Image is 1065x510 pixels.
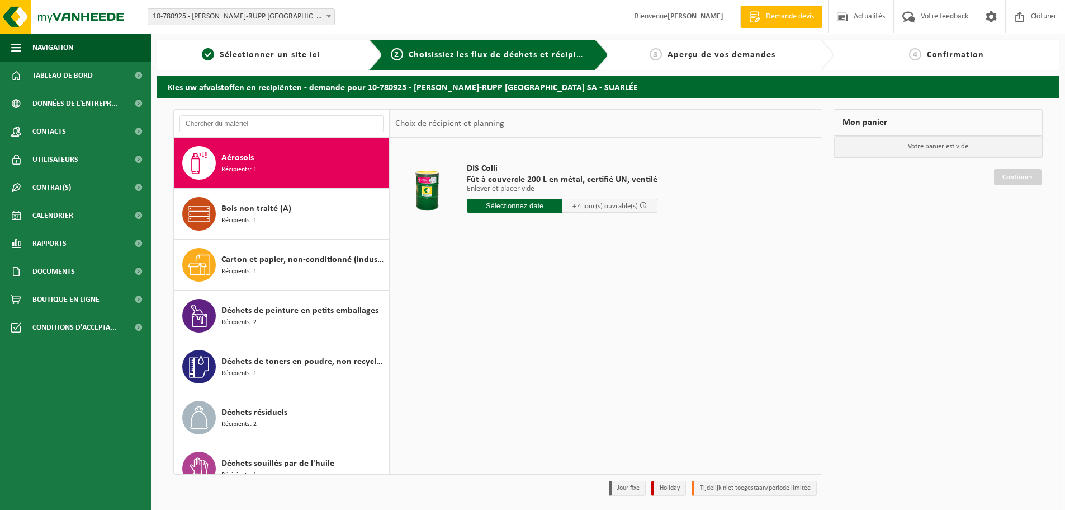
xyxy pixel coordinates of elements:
[668,12,723,21] strong: [PERSON_NAME]
[174,341,389,392] button: Déchets de toners en poudre, non recyclable, non dangereux Récipients: 1
[221,457,334,470] span: Déchets souillés par de l'huile
[994,169,1042,185] a: Continuer
[32,258,75,286] span: Documents
[763,11,817,22] span: Demande devis
[32,202,73,230] span: Calendrier
[32,118,66,146] span: Contacts
[409,50,595,59] span: Choisissiez les flux de déchets et récipients
[32,146,78,174] span: Utilisateurs
[174,291,389,341] button: Déchets de peinture en petits emballages Récipients: 2
[174,443,389,494] button: Déchets souillés par de l'huile Récipients: 1
[391,48,403,60] span: 2
[32,34,73,62] span: Navigation
[221,165,257,175] span: Récipients: 1
[221,266,257,277] span: Récipients: 1
[221,355,386,368] span: Déchets de toners en poudre, non recyclable, non dangereux
[467,199,562,213] input: Sélectionnez date
[221,470,257,481] span: Récipients: 1
[174,189,389,240] button: Bois non traité (A) Récipients: 1
[174,138,389,189] button: Aérosols Récipients: 1
[221,304,378,317] span: Déchets de peinture en petits emballages
[909,48,921,60] span: 4
[692,481,817,496] li: Tijdelijk niet toegestaan/période limitée
[32,174,71,202] span: Contrat(s)
[220,50,320,59] span: Sélectionner un site ici
[572,203,638,210] span: + 4 jour(s) ouvrable(s)
[221,406,287,419] span: Déchets résiduels
[174,392,389,443] button: Déchets résiduels Récipients: 2
[221,216,257,226] span: Récipients: 1
[609,481,646,496] li: Jour fixe
[32,230,67,258] span: Rapports
[32,62,93,90] span: Tableau de bord
[157,76,1059,97] h2: Kies uw afvalstoffen en recipiënten - demande pour 10-780925 - [PERSON_NAME]-RUPP [GEOGRAPHIC_DAT...
[467,185,657,193] p: Enlever et placer vide
[927,50,984,59] span: Confirmation
[162,48,360,62] a: 1Sélectionner un site ici
[467,163,657,174] span: DIS Colli
[221,253,386,266] span: Carton et papier, non-conditionné (industriel)
[179,115,384,132] input: Chercher du matériel
[221,368,257,379] span: Récipients: 1
[32,90,118,118] span: Données de l'entrepr...
[221,202,291,216] span: Bois non traité (A)
[834,136,1042,157] p: Votre panier est vide
[467,174,657,185] span: Fût à couvercle 200 L en métal, certifié UN, ventilé
[221,317,257,328] span: Récipients: 2
[221,151,254,165] span: Aérosols
[148,9,334,25] span: 10-780925 - GORMAN-RUPP BELGIUM SA - SUARLÉE
[221,419,257,430] span: Récipients: 2
[740,6,822,28] a: Demande devis
[32,314,117,341] span: Conditions d'accepta...
[32,286,100,314] span: Boutique en ligne
[650,48,662,60] span: 3
[668,50,775,59] span: Aperçu de vos demandes
[202,48,214,60] span: 1
[390,110,510,138] div: Choix de récipient et planning
[148,8,335,25] span: 10-780925 - GORMAN-RUPP BELGIUM SA - SUARLÉE
[834,109,1043,136] div: Mon panier
[651,481,686,496] li: Holiday
[174,240,389,291] button: Carton et papier, non-conditionné (industriel) Récipients: 1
